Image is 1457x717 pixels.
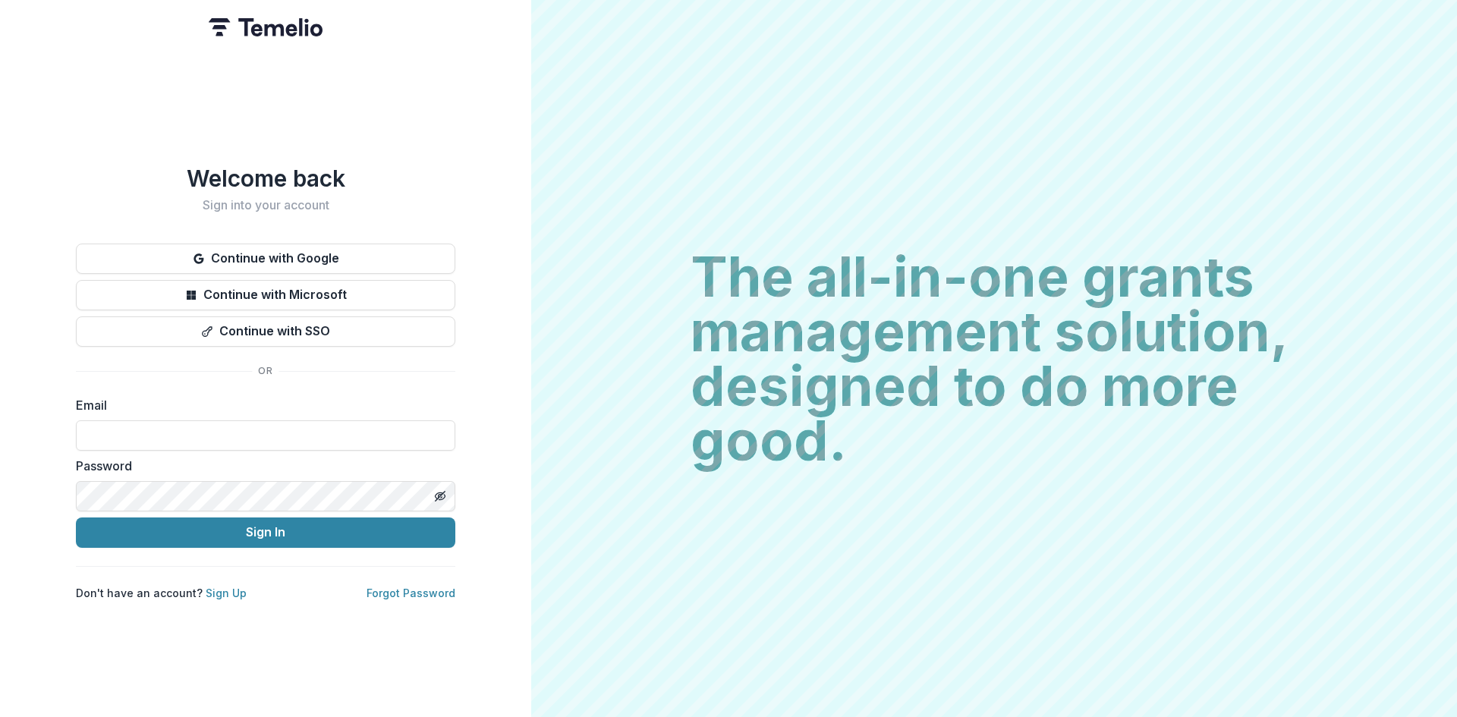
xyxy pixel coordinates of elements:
a: Forgot Password [367,586,455,599]
p: Don't have an account? [76,585,247,601]
button: Continue with Microsoft [76,280,455,310]
label: Password [76,457,446,475]
button: Toggle password visibility [428,484,452,508]
button: Continue with Google [76,244,455,274]
label: Email [76,396,446,414]
a: Sign Up [206,586,247,599]
h1: Welcome back [76,165,455,192]
button: Continue with SSO [76,316,455,347]
img: Temelio [209,18,323,36]
button: Sign In [76,517,455,548]
h2: Sign into your account [76,198,455,212]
